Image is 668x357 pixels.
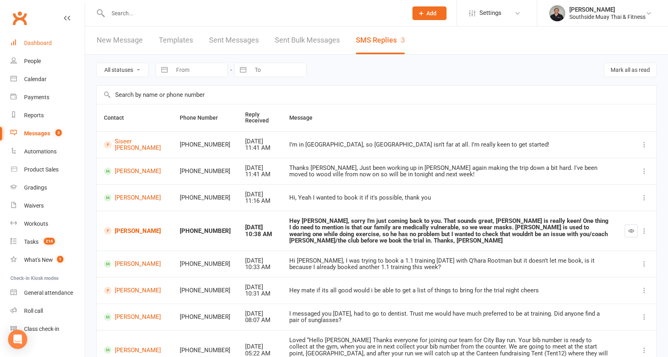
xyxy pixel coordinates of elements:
[289,310,610,324] div: I messaged you [DATE], had to go to dentist. Trust me would have much preferred to be at training...
[10,161,85,179] a: Product Sales
[97,86,656,104] input: Search by name or phone number
[57,256,63,263] span: 1
[289,165,610,178] div: Thanks [PERSON_NAME], Just been working up in [PERSON_NAME] again making the trip down a bit hard...
[24,257,53,263] div: What's New
[180,228,231,235] div: [PHONE_NUMBER]
[10,233,85,251] a: Tasks 216
[104,313,165,321] a: [PERSON_NAME]
[24,239,39,245] div: Tasks
[10,320,85,338] a: Class kiosk mode
[10,88,85,106] a: Payments
[24,148,57,155] div: Automations
[275,27,340,54] a: Sent Bulk Messages
[245,171,275,178] div: 11:41 AM
[104,346,165,354] a: [PERSON_NAME]
[180,194,231,201] div: [PHONE_NUMBER]
[180,168,231,175] div: [PHONE_NUMBER]
[24,308,43,314] div: Roll call
[55,129,62,136] span: 3
[289,194,610,201] div: Hi, Yeah I wanted to book it if it's possible, thank you
[356,27,405,54] a: SMS Replies3
[24,290,73,296] div: General attendance
[10,106,85,124] a: Reports
[180,287,231,294] div: [PHONE_NUMBER]
[10,70,85,88] a: Calendar
[282,104,617,131] th: Message
[245,284,275,291] div: [DATE]
[401,36,405,44] div: 3
[24,326,59,332] div: Class check-in
[173,104,238,131] th: Phone Number
[104,287,165,294] a: [PERSON_NAME]
[245,165,275,171] div: [DATE]
[97,104,173,131] th: Contact
[8,330,27,349] div: Open Intercom Messenger
[44,238,55,245] span: 216
[104,138,165,151] a: Siseer [PERSON_NAME]
[24,40,52,46] div: Dashboard
[180,261,231,267] div: [PHONE_NUMBER]
[10,52,85,70] a: People
[412,6,447,20] button: Add
[180,314,231,320] div: [PHONE_NUMBER]
[10,124,85,143] a: Messages 3
[245,264,275,271] div: 10:33 AM
[10,284,85,302] a: General attendance kiosk mode
[426,10,437,16] span: Add
[104,167,165,175] a: [PERSON_NAME]
[245,343,275,350] div: [DATE]
[106,8,402,19] input: Search...
[159,27,193,54] a: Templates
[24,112,44,118] div: Reports
[245,145,275,151] div: 11:41 AM
[10,34,85,52] a: Dashboard
[238,104,282,131] th: Reply Received
[24,202,44,209] div: Waivers
[209,27,259,54] a: Sent Messages
[172,63,227,77] input: From
[569,13,646,20] div: Southside Muay Thai & Fitness
[245,290,275,297] div: 10:31 AM
[24,220,48,227] div: Workouts
[245,224,275,231] div: [DATE]
[569,6,646,13] div: [PERSON_NAME]
[180,141,231,148] div: [PHONE_NUMBER]
[24,166,59,173] div: Product Sales
[104,260,165,268] a: [PERSON_NAME]
[250,63,306,77] input: To
[10,251,85,269] a: What's New1
[245,198,275,204] div: 11:16 AM
[10,302,85,320] a: Roll call
[10,143,85,161] a: Automations
[24,94,49,100] div: Payments
[604,63,657,77] button: Mark all as read
[245,257,275,264] div: [DATE]
[97,27,143,54] a: New Message
[104,227,165,235] a: [PERSON_NAME]
[245,231,275,238] div: 10:38 AM
[24,184,47,191] div: Gradings
[289,218,610,244] div: Hey [PERSON_NAME], sorry I'm just coming back to you. That sounds great, [PERSON_NAME] is really ...
[245,191,275,198] div: [DATE]
[289,257,610,271] div: Hi [PERSON_NAME], I was trying to book a 1.1 training [DATE] with Q'hara Rootman but it doesn't l...
[10,215,85,233] a: Workouts
[104,194,165,202] a: [PERSON_NAME]
[10,8,30,28] a: Clubworx
[10,179,85,197] a: Gradings
[245,317,275,324] div: 08:07 AM
[24,76,47,82] div: Calendar
[24,130,50,137] div: Messages
[479,4,502,22] span: Settings
[289,287,610,294] div: Hey mate if its all good would i be able to get a list of things to bring for the trial night cheers
[245,310,275,317] div: [DATE]
[245,350,275,357] div: 05:22 AM
[245,138,275,145] div: [DATE]
[289,141,610,148] div: I’m in [GEOGRAPHIC_DATA], so [GEOGRAPHIC_DATA] isn’t far at all. I’m really keen to get started!
[180,347,231,354] div: [PHONE_NUMBER]
[24,58,41,64] div: People
[549,5,565,21] img: thumb_image1524148262.png
[10,197,85,215] a: Waivers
